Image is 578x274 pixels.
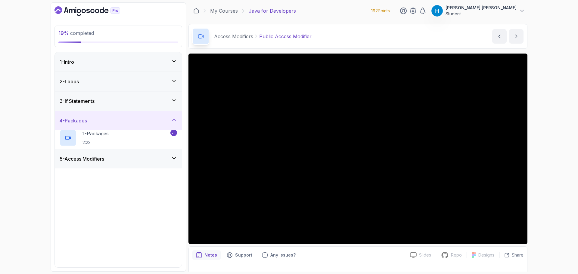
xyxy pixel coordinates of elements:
[60,117,87,124] h3: 4 - Packages
[58,30,94,36] span: completed
[509,29,524,44] button: next content
[512,252,524,258] p: Share
[55,52,182,72] button: 1-Intro
[259,33,312,40] p: Public Access Modifier
[82,140,109,146] p: 2:23
[192,250,221,260] button: notes button
[60,78,79,85] h3: 2 - Loops
[270,252,296,258] p: Any issues?
[58,30,69,36] span: 19 %
[431,5,525,17] button: user profile image[PERSON_NAME] [PERSON_NAME]Student
[60,97,95,105] h3: 3 - If Statements
[60,155,104,162] h3: 5 - Access Modifiers
[214,33,253,40] p: Access Modifiers
[446,5,517,11] p: [PERSON_NAME] [PERSON_NAME]
[258,250,299,260] button: Feedback button
[82,130,109,137] p: 1 - Packages
[235,252,252,258] p: Support
[188,54,527,244] iframe: 2 - Public Access Modifier
[492,29,507,44] button: previous content
[499,252,524,258] button: Share
[249,7,296,14] p: Java for Developers
[55,91,182,111] button: 3-If Statements
[55,72,182,91] button: 2-Loops
[431,5,443,17] img: user profile image
[60,130,177,146] button: 1-Packages2:23
[54,6,134,16] a: Dashboard
[451,252,462,258] p: Repo
[223,250,256,260] button: Support button
[478,252,494,258] p: Designs
[204,252,217,258] p: Notes
[210,7,238,14] a: My Courses
[55,149,182,168] button: 5-Access Modifiers
[419,252,431,258] p: Slides
[55,111,182,130] button: 4-Packages
[446,11,517,17] p: Student
[193,8,199,14] a: Dashboard
[60,58,74,66] h3: 1 - Intro
[371,8,390,14] p: 192 Points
